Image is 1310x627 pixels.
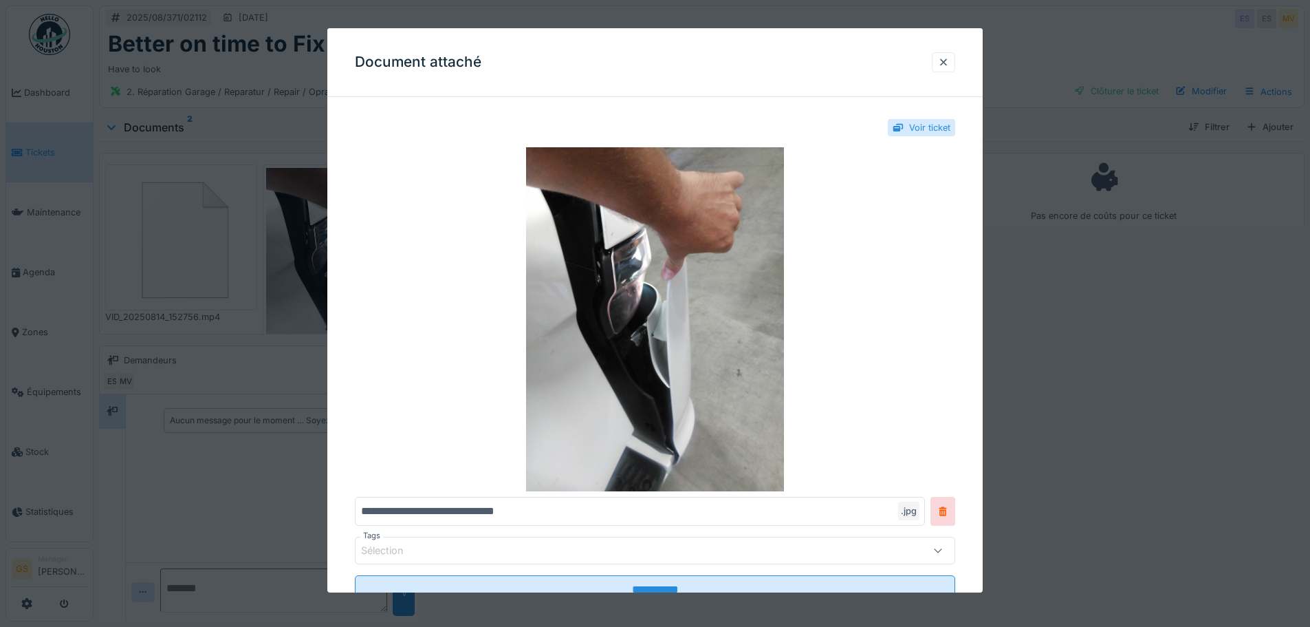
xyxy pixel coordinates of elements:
[361,543,423,558] div: Sélection
[355,54,481,71] h3: Document attaché
[355,147,955,491] img: 5fcb4f91-aeb8-449d-953c-9c4e88507ecb-17551780352512024730986788631992.jpg
[909,121,950,134] div: Voir ticket
[360,530,383,542] label: Tags
[898,502,919,520] div: .jpg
